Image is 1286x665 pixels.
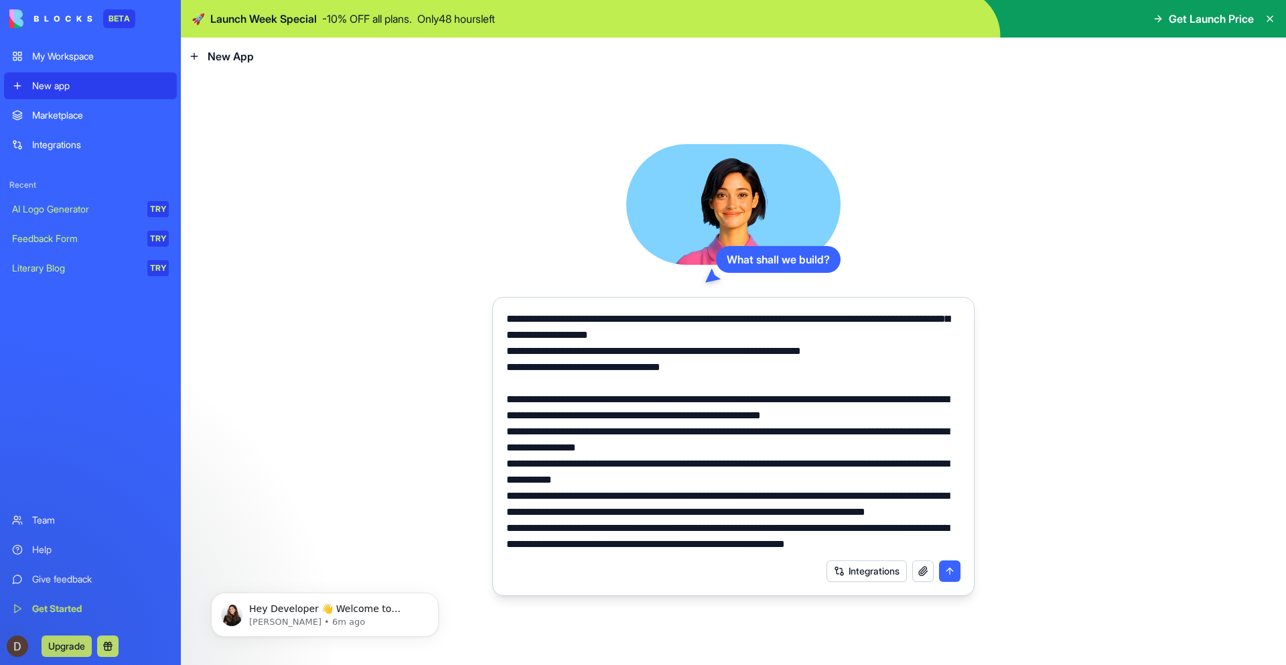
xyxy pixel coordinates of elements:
div: TRY [147,260,169,276]
a: Give feedback [4,566,177,593]
span: 🚀 [192,11,205,27]
a: BETA [9,9,135,28]
a: Marketplace [4,102,177,129]
a: Integrations [4,131,177,158]
div: Literary Blog [12,261,138,275]
div: Give feedback [32,572,169,586]
div: AI Logo Generator [12,202,138,216]
span: New App [208,48,254,64]
div: Feedback Form [12,232,138,245]
div: TRY [147,201,169,217]
img: ACg8ocKq5EA3j3JFeBr65BRb6G5YX_pcrejBbvMHHZPGSOddEs8P8Q=s96-c [7,636,28,657]
span: Launch Week Special [210,11,317,27]
img: logo [9,9,92,28]
a: Team [4,507,177,534]
a: Get Started [4,595,177,622]
a: My Workspace [4,43,177,70]
iframe: Intercom notifications message [191,564,459,658]
a: New app [4,72,177,99]
a: Upgrade [42,639,92,652]
a: Feedback FormTRY [4,225,177,252]
span: Recent [4,180,177,190]
p: Only 48 hours left [417,11,495,27]
a: Help [4,536,177,563]
div: Marketplace [32,109,169,122]
div: Integrations [32,138,169,152]
div: BETA [103,9,135,28]
div: Get Started [32,602,169,615]
span: Get Launch Price [1169,11,1254,27]
div: What shall we build? [716,246,841,273]
button: Upgrade [42,636,92,657]
div: My Workspace [32,50,169,63]
p: - 10 % OFF all plans. [322,11,412,27]
div: TRY [147,231,169,247]
a: AI Logo GeneratorTRY [4,196,177,223]
a: Literary BlogTRY [4,255,177,282]
button: Integrations [827,560,907,582]
div: Team [32,513,169,527]
div: Help [32,543,169,556]
div: New app [32,79,169,93]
